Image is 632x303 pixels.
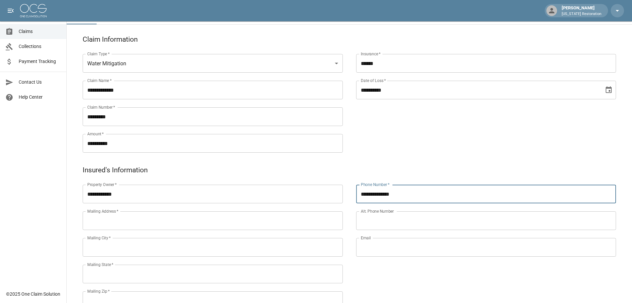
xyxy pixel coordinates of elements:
[361,235,371,241] label: Email
[87,51,110,57] label: Claim Type
[361,51,380,57] label: Insurance
[361,78,386,83] label: Date of Loss
[87,104,115,110] label: Claim Number
[559,5,604,17] div: [PERSON_NAME]
[87,131,104,137] label: Amount
[19,28,61,35] span: Claims
[562,11,601,17] p: [US_STATE] Restoration
[19,79,61,86] span: Contact Us
[87,182,117,187] label: Property Owner
[19,43,61,50] span: Collections
[87,262,113,267] label: Mailing State
[87,78,112,83] label: Claim Name
[87,235,111,241] label: Mailing City
[83,54,343,73] div: Water Mitigation
[602,83,615,97] button: Choose date, selected date is Jul 16, 2025
[6,291,60,297] div: © 2025 One Claim Solution
[19,94,61,101] span: Help Center
[87,208,118,214] label: Mailing Address
[87,288,110,294] label: Mailing Zip
[4,4,17,17] button: open drawer
[20,4,47,17] img: ocs-logo-white-transparent.png
[361,182,389,187] label: Phone Number
[361,208,394,214] label: Alt. Phone Number
[19,58,61,65] span: Payment Tracking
